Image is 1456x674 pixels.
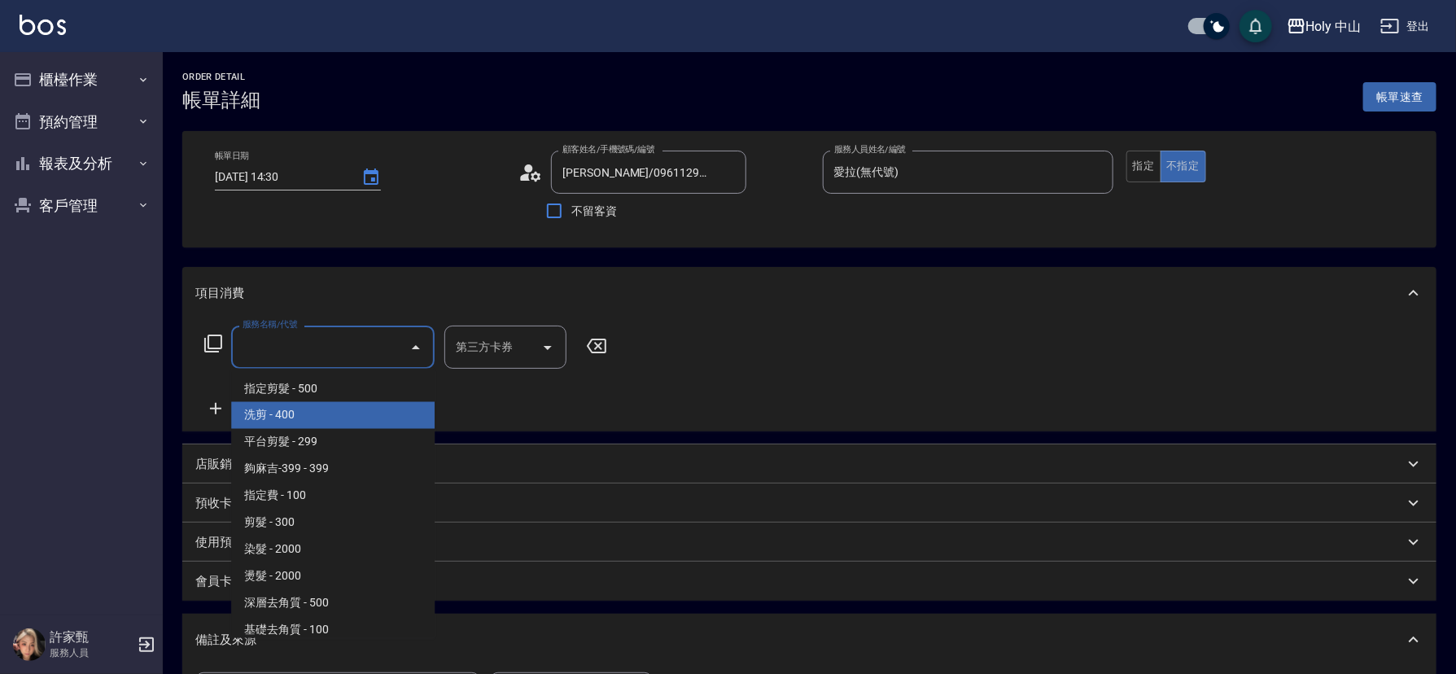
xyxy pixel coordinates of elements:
p: 會員卡銷售 [195,573,256,590]
label: 顧客姓名/手機號碼/編號 [562,143,655,155]
span: 深層去角質 - 500 [231,590,435,617]
span: 燙髮 - 2000 [231,563,435,590]
div: 店販銷售 [182,444,1436,484]
span: 夠麻吉-399 - 399 [231,456,435,483]
button: Holy 中山 [1280,10,1368,43]
img: Person [13,628,46,661]
span: 不留客資 [571,203,617,220]
h2: Order detail [182,72,260,82]
button: 登出 [1374,11,1436,42]
button: 不指定 [1161,151,1206,182]
label: 服務名稱/代號 [243,318,297,330]
p: 預收卡販賣 [195,495,256,512]
div: 會員卡銷售 [182,562,1436,601]
button: 櫃檯作業 [7,59,156,101]
p: 店販銷售 [195,456,244,473]
div: 備註及來源 [182,614,1436,666]
span: 基礎去角質 - 100 [231,617,435,644]
button: Open [535,335,561,361]
span: 指定剪髮 - 500 [231,375,435,402]
span: 洗剪 - 400 [231,402,435,429]
div: Holy 中山 [1306,16,1362,37]
h5: 許家甄 [50,629,133,646]
span: 平台剪髮 - 299 [231,429,435,456]
button: Choose date, selected date is 2025-08-16 [352,158,391,197]
label: 帳單日期 [215,150,249,162]
img: Logo [20,15,66,35]
p: 項目消費 [195,285,244,302]
input: YYYY/MM/DD hh:mm [215,164,345,190]
p: 備註及來源 [195,632,256,649]
button: 帳單速查 [1363,82,1436,112]
span: 剪髮 - 300 [231,510,435,536]
div: 使用預收卡編輯訂單不得編輯預收卡使用 [182,523,1436,562]
button: save [1240,10,1272,42]
button: Close [403,335,429,361]
div: 項目消費 [182,319,1436,431]
span: 指定費 - 100 [231,483,435,510]
button: 指定 [1126,151,1161,182]
p: 服務人員 [50,646,133,660]
p: 使用預收卡 [195,534,256,551]
button: 報表及分析 [7,142,156,185]
button: 客戶管理 [7,185,156,227]
div: 項目消費 [182,267,1436,319]
div: 預收卡販賣 [182,484,1436,523]
label: 服務人員姓名/編號 [834,143,906,155]
h3: 帳單詳細 [182,89,260,112]
span: 染髮 - 2000 [231,536,435,563]
button: 預約管理 [7,101,156,143]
